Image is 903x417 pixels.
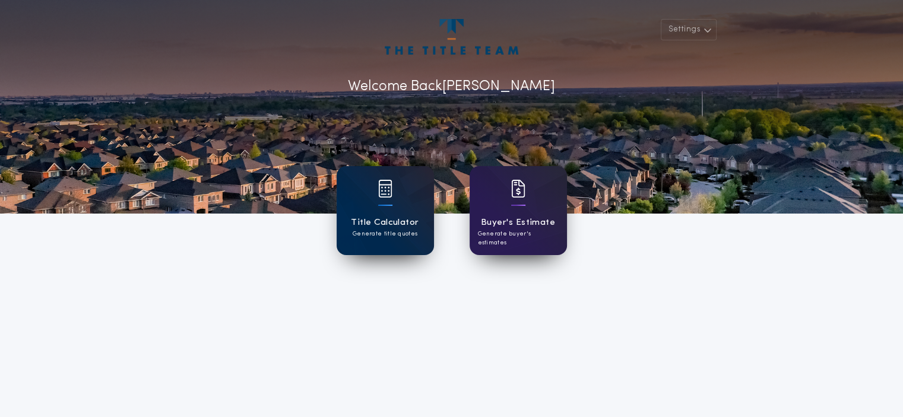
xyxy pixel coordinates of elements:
h1: Buyer's Estimate [481,216,555,230]
img: account-logo [385,19,518,55]
a: card iconTitle CalculatorGenerate title quotes [337,166,434,255]
img: card icon [511,180,525,198]
img: card icon [378,180,392,198]
p: Welcome Back [PERSON_NAME] [348,76,555,97]
button: Settings [661,19,717,40]
h1: Title Calculator [351,216,419,230]
p: Generate title quotes [353,230,417,238]
a: card iconBuyer's EstimateGenerate buyer's estimates [470,166,567,255]
p: Generate buyer's estimates [478,230,559,247]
